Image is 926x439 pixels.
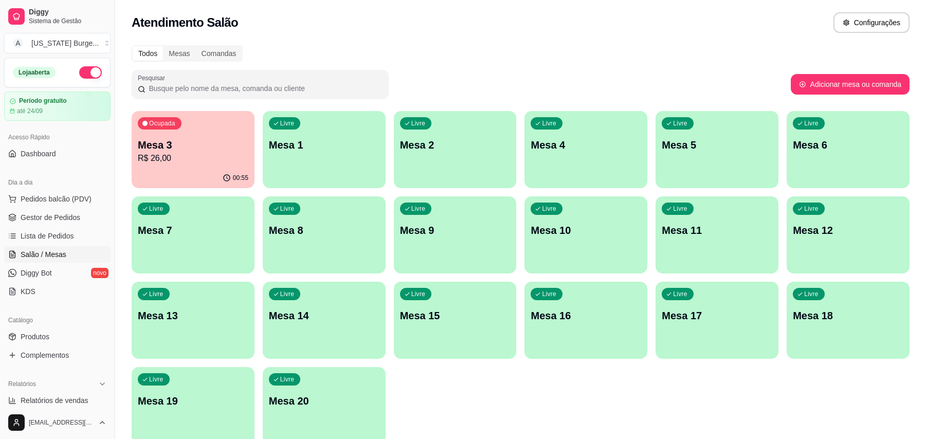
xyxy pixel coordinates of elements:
[280,205,295,213] p: Livre
[4,312,111,328] div: Catálogo
[394,111,517,188] button: LivreMesa 2
[269,138,379,152] p: Mesa 1
[263,282,386,359] button: LivreMesa 14
[79,66,102,79] button: Alterar Status
[804,119,819,127] p: Livre
[21,395,88,406] span: Relatórios de vendas
[4,129,111,145] div: Acesso Rápido
[4,328,111,345] a: Produtos
[138,308,248,323] p: Mesa 13
[146,83,383,94] input: Pesquisar
[662,138,772,152] p: Mesa 5
[394,196,517,273] button: LivreMesa 9
[280,119,295,127] p: Livre
[4,209,111,226] a: Gestor de Pedidos
[233,174,248,182] p: 00:55
[21,268,52,278] span: Diggy Bot
[4,4,111,29] a: DiggySistema de Gestão
[21,194,92,204] span: Pedidos balcão (PDV)
[4,283,111,300] a: KDS
[21,350,69,360] span: Complementos
[196,46,242,61] div: Comandas
[787,196,910,273] button: LivreMesa 12
[531,308,641,323] p: Mesa 16
[21,212,80,223] span: Gestor de Pedidos
[4,347,111,363] a: Complementos
[656,282,778,359] button: LivreMesa 17
[394,282,517,359] button: LivreMesa 15
[4,228,111,244] a: Lista de Pedidos
[793,223,903,237] p: Mesa 12
[29,17,106,25] span: Sistema de Gestão
[263,196,386,273] button: LivreMesa 8
[4,410,111,435] button: [EMAIL_ADDRESS][DOMAIN_NAME]
[400,223,511,237] p: Mesa 9
[21,249,66,260] span: Salão / Mesas
[21,231,74,241] span: Lista de Pedidos
[787,111,910,188] button: LivreMesa 6
[138,394,248,408] p: Mesa 19
[13,67,56,78] div: Loja aberta
[524,282,647,359] button: LivreMesa 16
[29,8,106,17] span: Diggy
[280,290,295,298] p: Livre
[787,282,910,359] button: LivreMesa 18
[17,107,43,115] article: até 24/09
[149,290,164,298] p: Livre
[29,418,94,427] span: [EMAIL_ADDRESS][DOMAIN_NAME]
[4,92,111,121] a: Período gratuitoaté 24/09
[673,119,687,127] p: Livre
[149,375,164,383] p: Livre
[4,246,111,263] a: Salão / Mesas
[31,38,99,48] div: [US_STATE] Burge ...
[4,392,111,409] a: Relatórios de vendas
[132,14,238,31] h2: Atendimento Salão
[791,74,910,95] button: Adicionar mesa ou comanda
[21,286,35,297] span: KDS
[4,174,111,191] div: Dia a dia
[656,111,778,188] button: LivreMesa 5
[21,149,56,159] span: Dashboard
[149,119,175,127] p: Ocupada
[411,205,426,213] p: Livre
[662,223,772,237] p: Mesa 11
[673,205,687,213] p: Livre
[400,308,511,323] p: Mesa 15
[662,308,772,323] p: Mesa 17
[531,138,641,152] p: Mesa 4
[269,223,379,237] p: Mesa 8
[804,205,819,213] p: Livre
[132,196,255,273] button: LivreMesa 7
[411,290,426,298] p: Livre
[411,119,426,127] p: Livre
[269,394,379,408] p: Mesa 20
[4,265,111,281] a: Diggy Botnovo
[4,33,111,53] button: Select a team
[793,138,903,152] p: Mesa 6
[793,308,903,323] p: Mesa 18
[531,223,641,237] p: Mesa 10
[138,223,248,237] p: Mesa 7
[163,46,195,61] div: Mesas
[138,138,248,152] p: Mesa 3
[149,205,164,213] p: Livre
[138,152,248,164] p: R$ 26,00
[542,205,556,213] p: Livre
[673,290,687,298] p: Livre
[21,332,49,342] span: Produtos
[263,111,386,188] button: LivreMesa 1
[524,196,647,273] button: LivreMesa 10
[833,12,910,33] button: Configurações
[133,46,163,61] div: Todos
[400,138,511,152] p: Mesa 2
[280,375,295,383] p: Livre
[19,97,67,105] article: Período gratuito
[132,111,255,188] button: OcupadaMesa 3R$ 26,0000:55
[138,74,169,82] label: Pesquisar
[4,145,111,162] a: Dashboard
[804,290,819,298] p: Livre
[542,119,556,127] p: Livre
[656,196,778,273] button: LivreMesa 11
[524,111,647,188] button: LivreMesa 4
[132,282,255,359] button: LivreMesa 13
